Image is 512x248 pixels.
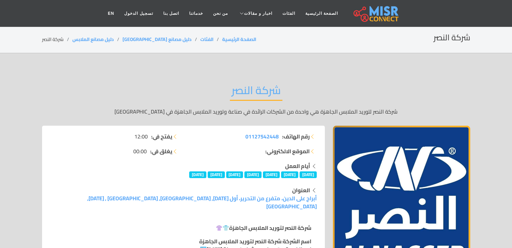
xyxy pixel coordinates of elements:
[263,171,280,178] span: [DATE]
[281,171,298,178] span: [DATE]
[226,171,243,178] span: [DATE]
[158,7,184,20] a: اتصل بنا
[208,171,225,178] span: [DATE]
[222,35,256,44] a: الصفحة الرئيسية
[245,131,279,141] span: 01127542448
[189,171,206,178] span: [DATE]
[87,193,317,211] a: أبراج على الدين، متفرع من التحرير، أول [DATE], [GEOGRAPHIC_DATA], [GEOGRAPHIC_DATA] , [DATE], [GE...
[119,7,158,20] a: تسجيل الدخول
[199,236,281,246] strong: شركة النصر لتوريد الملابس الجاهزة
[42,108,470,116] p: شركة النصر لتوريد الملابس الجاهزة هي واحدة من الشركات الرائدة في صناعة وتوريد الملابس الجاهزة في ...
[434,33,470,43] h2: شركة النصر
[208,7,233,20] a: من نحن
[285,161,310,171] strong: أيام العمل
[300,171,317,178] span: [DATE]
[123,35,192,44] a: دليل مصانع [GEOGRAPHIC_DATA]
[230,84,282,101] h2: شركة النصر
[56,224,311,232] p: 👕👚
[133,147,147,155] span: 00:00
[233,7,277,20] a: اخبار و مقالات
[244,171,262,178] span: [DATE]
[150,147,172,155] strong: يغلق في:
[245,132,279,140] a: 01127542448
[134,132,148,140] span: 12:00
[184,7,208,20] a: خدماتنا
[103,7,120,20] a: EN
[72,35,114,44] a: دليل مصانع الملابس
[265,147,310,155] strong: الموقع الالكتروني:
[200,35,213,44] a: الفئات
[151,132,172,140] strong: يفتح في:
[282,132,310,140] strong: رقم الهاتف:
[229,223,311,233] strong: شركة النصر لتوريد الملابس الجاهزة
[292,185,310,195] strong: العنوان
[300,7,343,20] a: الصفحة الرئيسية
[277,7,300,20] a: الفئات
[244,10,272,16] span: اخبار و مقالات
[353,5,399,22] img: main.misr_connect
[42,36,72,43] li: شركة النصر
[283,236,311,246] strong: اسم الشركة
